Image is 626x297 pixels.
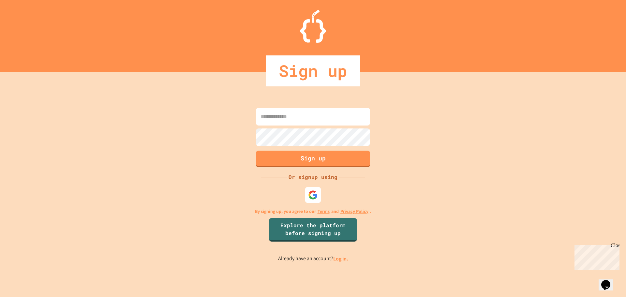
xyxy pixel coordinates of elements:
p: Already have an account? [278,255,348,263]
div: Sign up [266,55,360,86]
div: Or signup using [287,173,339,181]
a: Privacy Policy [340,208,368,215]
img: Logo.svg [300,10,326,43]
div: Chat with us now!Close [3,3,45,41]
a: Explore the platform before signing up [269,218,357,242]
a: Log in. [333,255,348,262]
p: By signing up, you agree to our and . [255,208,371,215]
button: Sign up [256,151,370,167]
a: Terms [318,208,330,215]
img: google-icon.svg [308,190,318,200]
iframe: chat widget [572,243,619,270]
iframe: chat widget [599,271,619,290]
